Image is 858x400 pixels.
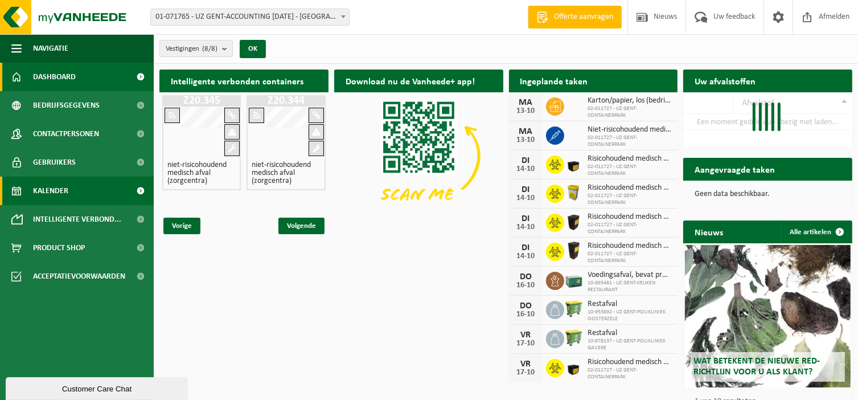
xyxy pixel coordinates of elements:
iframe: chat widget [6,375,190,400]
img: LP-SB-00050-HPE-51 [564,212,584,231]
div: VR [515,330,537,340]
a: Offerte aanvragen [528,6,622,28]
span: 02-011727 - UZ GENT-CONTAINERPARK [588,164,672,177]
div: 17-10 [515,369,537,377]
img: LP-SB-00060-HPE-51 [564,241,584,260]
img: WB-0660-HPE-GN-51 [564,328,584,348]
h1: Z20.344 [249,95,322,107]
span: 01-071765 - UZ GENT-ACCOUNTING 0 BC - GENT [151,9,349,25]
h1: Z20.345 [165,95,238,107]
div: DI [515,214,537,223]
div: DI [515,185,537,194]
p: Geen data beschikbaar. [695,190,841,198]
div: 14-10 [515,223,537,231]
div: 14-10 [515,252,537,260]
div: 14-10 [515,165,537,173]
span: Risicohoudend medisch afval [588,213,672,222]
span: 10-978137 - UZ GENT-POLIKLINIEK GAVERE [588,338,672,352]
span: Dashboard [33,63,76,91]
img: LP-SB-00045-CRB-21 [564,183,584,202]
div: 13-10 [515,136,537,144]
span: Wat betekent de nieuwe RED-richtlijn voor u als klant? [693,357,820,377]
div: MA [515,127,537,136]
img: LP-SB-00030-HPE-51 [564,154,584,173]
img: PB-LB-0680-HPE-GN-01 [564,270,584,289]
div: DO [515,272,537,281]
span: 02-011727 - UZ GENT-CONTAINERPARK [588,222,672,235]
div: DI [515,243,537,252]
span: Risicohoudend medisch afval [588,183,672,193]
div: 13-10 [515,107,537,115]
span: Risicohoudend medisch afval [588,242,672,251]
span: 10-893461 - UZ GENT-KEUKEN RESTAURANT [588,280,672,293]
span: Acceptatievoorwaarden [33,262,125,291]
div: 17-10 [515,340,537,348]
span: Product Shop [33,234,85,262]
div: MA [515,98,537,107]
a: Alle artikelen [781,221,851,243]
span: Voedingsafval, bevat producten van dierlijke oorsprong, gemengde verpakking (exc... [588,271,672,280]
div: DI [515,156,537,165]
span: Vorige [163,218,200,234]
span: Navigatie [33,34,68,63]
div: 16-10 [515,281,537,289]
span: 10-953892 - UZ GENT-POLIKLINIEK OOSTERZELE [588,309,672,323]
h2: Aangevraagde taken [683,158,786,180]
a: Wat betekent de nieuwe RED-richtlijn voor u als klant? [685,245,851,387]
h2: Uw afvalstoffen [683,70,767,92]
span: 02-011727 - UZ GENT-CONTAINERPARK [588,105,672,119]
span: Restafval [588,329,672,338]
span: Offerte aanvragen [551,11,616,23]
img: LP-SB-00030-HPE-51 [564,357,584,377]
div: VR [515,360,537,369]
span: Niet-risicohoudend medisch afval (zorgcentra) [588,125,672,134]
count: (8/8) [202,45,217,52]
div: DO [515,301,537,311]
span: Risicohoudend medisch afval [588,154,672,164]
div: 16-10 [515,311,537,319]
span: Risicohoudend medisch afval [588,358,672,367]
span: Contactpersonen [33,120,99,148]
span: 02-011727 - UZ GENT-CONTAINERPARK [588,134,672,148]
button: Vestigingen(8/8) [159,40,233,57]
span: Gebruikers [33,148,76,177]
h4: niet-risicohoudend medisch afval (zorgcentra) [167,161,236,185]
h2: Intelligente verbonden containers [159,70,329,92]
span: 02-011727 - UZ GENT-CONTAINERPARK [588,193,672,206]
h4: niet-risicohoudend medisch afval (zorgcentra) [252,161,320,185]
h2: Nieuws [683,221,734,243]
span: Bedrijfsgegevens [33,91,100,120]
button: OK [240,40,266,58]
span: Volgende [278,218,325,234]
div: 14-10 [515,194,537,202]
img: WB-0660-HPE-GN-51 [564,299,584,319]
span: Restafval [588,300,672,309]
span: 01-071765 - UZ GENT-ACCOUNTING 0 BC - GENT [150,9,350,26]
h2: Ingeplande taken [509,70,600,92]
img: Download de VHEPlus App [334,92,503,219]
span: Kalender [33,177,68,205]
h2: Download nu de Vanheede+ app! [334,70,486,92]
span: 02-011727 - UZ GENT-CONTAINERPARK [588,251,672,264]
span: Intelligente verbond... [33,205,121,234]
span: 02-011727 - UZ GENT-CONTAINERPARK [588,367,672,381]
span: Karton/papier, los (bedrijven) [588,96,672,105]
span: Vestigingen [166,40,217,58]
